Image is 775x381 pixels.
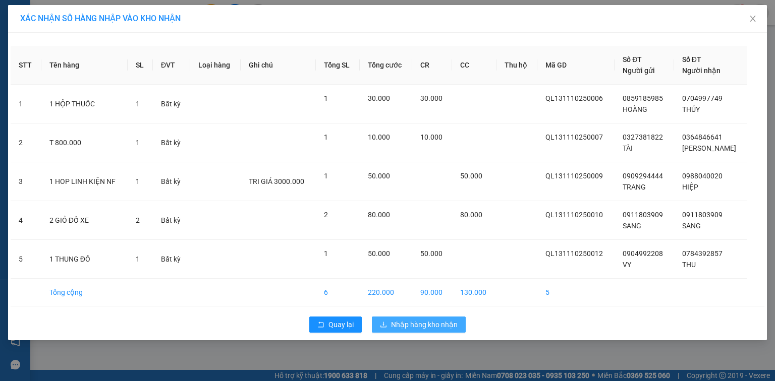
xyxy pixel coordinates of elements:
td: 2 [11,123,41,162]
span: QL131110250006 [545,94,603,102]
th: Tổng SL [316,46,360,85]
th: STT [11,46,41,85]
td: 1 THUNG ĐỒ [41,240,128,279]
span: close [749,15,757,23]
td: 130.000 [452,279,496,306]
span: 0911803909 [623,211,663,219]
td: 4 [11,201,41,240]
span: 50.000 [420,249,442,258]
span: QL131110250012 [545,249,603,258]
td: Bất kỳ [153,240,190,279]
td: 2 GIỎ ĐỒ XE [41,201,128,240]
span: VY [623,261,631,269]
th: Mã GD [537,46,615,85]
span: 50.000 [368,249,390,258]
span: 0909294444 [623,172,663,180]
span: 0327381822 [623,133,663,141]
span: 0988040020 [682,172,723,180]
span: 0364846641 [682,133,723,141]
th: Tên hàng [41,46,128,85]
button: rollbackQuay lại [309,316,362,333]
td: Tổng cộng [41,279,128,306]
th: Ghi chú [241,46,316,85]
th: SL [128,46,153,85]
td: 1 HOP LINH KIỆN NF [41,162,128,201]
span: Quay lại [328,319,354,330]
span: SANG [682,222,701,230]
span: 1 [136,255,140,263]
span: 1 [324,133,328,141]
th: ĐVT [153,46,190,85]
th: Loại hàng [190,46,241,85]
span: TRI GIÁ 3000.000 [249,177,304,185]
span: TRANG [623,183,646,191]
span: Người gửi [623,67,655,75]
td: 1 [11,85,41,123]
td: 6 [316,279,360,306]
span: QL131110250007 [545,133,603,141]
span: Người nhận [682,67,721,75]
span: 10.000 [368,133,390,141]
span: 30.000 [420,94,442,102]
span: download [380,321,387,329]
td: Bất kỳ [153,162,190,201]
span: 0859185985 [623,94,663,102]
span: 1 [136,139,140,147]
span: 0704997749 [682,94,723,102]
span: 1 [324,172,328,180]
span: 1 [324,249,328,258]
span: XÁC NHẬN SỐ HÀNG NHẬP VÀO KHO NHẬN [20,14,181,23]
span: THÚY [682,105,700,113]
span: QL131110250010 [545,211,603,219]
span: 80.000 [368,211,390,219]
span: 2 [136,216,140,224]
span: Nhập hàng kho nhận [391,319,458,330]
th: Tổng cước [360,46,412,85]
th: CR [412,46,453,85]
th: CC [452,46,496,85]
span: [PERSON_NAME] [682,144,736,152]
span: 2 [324,211,328,219]
td: Bất kỳ [153,85,190,123]
span: rollback [317,321,324,329]
span: HIỆP [682,183,698,191]
span: SANG [623,222,641,230]
span: THU [682,261,696,269]
span: 30.000 [368,94,390,102]
span: 0911803909 [682,211,723,219]
span: TÀI [623,144,633,152]
span: 50.000 [460,172,482,180]
span: 1 [324,94,328,102]
td: 90.000 [412,279,453,306]
span: 80.000 [460,211,482,219]
span: 1 [136,177,140,185]
button: downloadNhập hàng kho nhận [372,316,466,333]
td: Bất kỳ [153,123,190,162]
span: 50.000 [368,172,390,180]
td: T 800.000 [41,123,128,162]
span: HOÀNG [623,105,647,113]
span: 0784392857 [682,249,723,258]
span: QL131110250009 [545,172,603,180]
span: Số ĐT [623,55,642,63]
button: Close [739,5,767,33]
td: 1 HỘP THUỐC [41,85,128,123]
td: 220.000 [360,279,412,306]
td: 3 [11,162,41,201]
span: 0904992208 [623,249,663,258]
span: Số ĐT [682,55,701,63]
span: 1 [136,100,140,108]
span: 10.000 [420,133,442,141]
td: Bất kỳ [153,201,190,240]
td: 5 [11,240,41,279]
td: 5 [537,279,615,306]
th: Thu hộ [496,46,537,85]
